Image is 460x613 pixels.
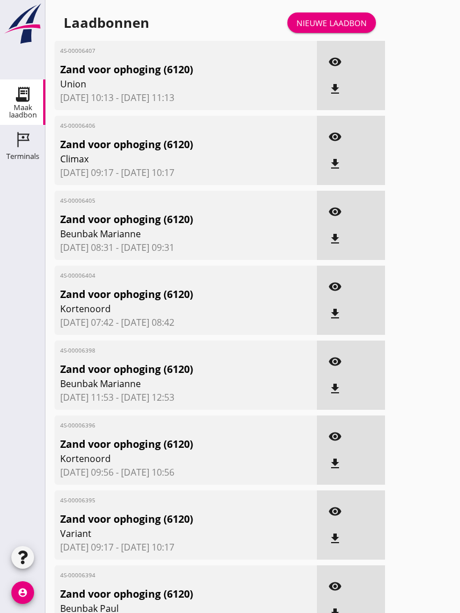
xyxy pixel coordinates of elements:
span: Zand voor ophoging (6120) [60,62,269,77]
span: 4S-00006395 [60,496,269,505]
i: file_download [328,82,342,96]
img: logo-small.a267ee39.svg [2,3,43,45]
i: file_download [328,457,342,471]
span: 4S-00006406 [60,121,269,130]
i: file_download [328,382,342,396]
span: Zand voor ophoging (6120) [60,287,269,302]
span: [DATE] 09:56 - [DATE] 10:56 [60,465,311,479]
div: Laadbonnen [64,14,149,32]
span: Kortenoord [60,302,269,316]
i: visibility [328,130,342,144]
i: file_download [328,232,342,246]
i: visibility [328,55,342,69]
span: [DATE] 09:17 - [DATE] 10:17 [60,540,311,554]
span: [DATE] 11:53 - [DATE] 12:53 [60,391,311,404]
span: 4S-00006396 [60,421,269,430]
span: 4S-00006394 [60,571,269,580]
i: file_download [328,532,342,545]
i: file_download [328,157,342,171]
i: account_circle [11,581,34,604]
span: 4S-00006398 [60,346,269,355]
i: visibility [328,430,342,443]
span: Zand voor ophoging (6120) [60,137,269,152]
span: Zand voor ophoging (6120) [60,586,269,602]
i: visibility [328,580,342,593]
span: [DATE] 10:13 - [DATE] 11:13 [60,91,311,104]
span: Zand voor ophoging (6120) [60,436,269,452]
span: 4S-00006407 [60,47,269,55]
span: [DATE] 07:42 - [DATE] 08:42 [60,316,311,329]
span: Beunbak Marianne [60,227,269,241]
span: Variant [60,527,269,540]
i: file_download [328,307,342,321]
span: Climax [60,152,269,166]
span: Union [60,77,269,91]
a: Nieuwe laadbon [287,12,376,33]
span: [DATE] 08:31 - [DATE] 09:31 [60,241,311,254]
span: 4S-00006404 [60,271,269,280]
i: visibility [328,505,342,518]
span: Zand voor ophoging (6120) [60,362,269,377]
div: Nieuwe laadbon [296,17,367,29]
i: visibility [328,355,342,368]
span: Zand voor ophoging (6120) [60,511,269,527]
div: Terminals [6,153,39,160]
span: 4S-00006405 [60,196,269,205]
span: Beunbak Marianne [60,377,269,391]
i: visibility [328,280,342,293]
span: Kortenoord [60,452,269,465]
span: [DATE] 09:17 - [DATE] 10:17 [60,166,311,179]
span: Zand voor ophoging (6120) [60,212,269,227]
i: visibility [328,205,342,219]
